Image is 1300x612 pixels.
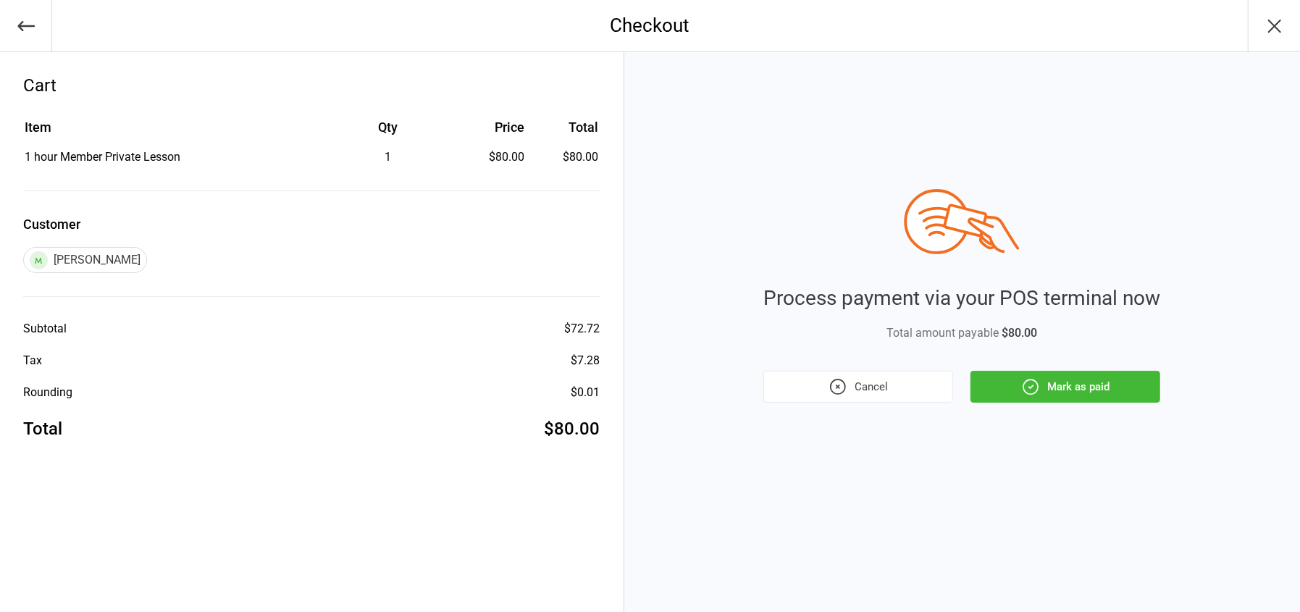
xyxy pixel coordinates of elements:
[25,150,180,164] span: 1 hour Member Private Lesson
[325,148,450,166] div: 1
[763,283,1160,314] div: Process payment via your POS terminal now
[23,416,62,442] div: Total
[23,352,42,369] div: Tax
[23,384,72,401] div: Rounding
[23,247,147,273] div: [PERSON_NAME]
[530,148,598,166] td: $80.00
[23,320,67,338] div: Subtotal
[453,117,525,137] div: Price
[1002,326,1037,340] span: $80.00
[325,117,450,147] th: Qty
[530,117,598,147] th: Total
[571,352,600,369] div: $7.28
[23,72,600,98] div: Cart
[763,324,1160,342] div: Total amount payable
[565,320,600,338] div: $72.72
[763,371,953,403] button: Cancel
[970,371,1160,403] button: Mark as paid
[571,384,600,401] div: $0.01
[545,416,600,442] div: $80.00
[23,214,600,234] label: Customer
[453,148,525,166] div: $80.00
[25,117,324,147] th: Item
